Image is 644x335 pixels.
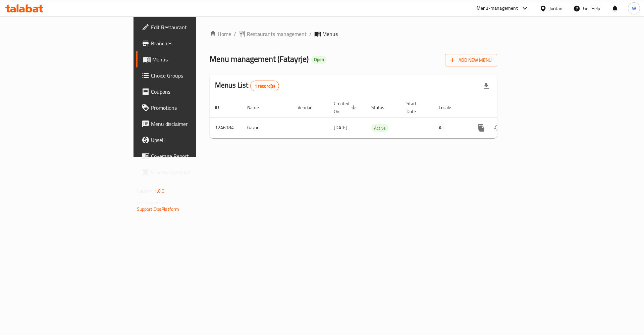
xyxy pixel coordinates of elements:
[311,57,327,62] span: Open
[210,51,309,66] span: Menu management ( Fatayrje )
[489,120,505,136] button: Change Status
[401,117,433,138] td: -
[136,84,241,100] a: Coupons
[250,81,279,91] div: Total records count
[371,103,393,111] span: Status
[154,187,165,195] span: 1.0.0
[151,120,236,128] span: Menu disclaimer
[239,30,307,38] a: Restaurants management
[450,56,492,64] span: Add New Menu
[152,55,236,63] span: Menus
[136,116,241,132] a: Menu disclaimer
[334,123,347,132] span: [DATE]
[136,35,241,51] a: Branches
[322,30,338,38] span: Menus
[334,99,358,115] span: Created On
[242,117,292,138] td: Gazar
[309,30,312,38] li: /
[137,198,168,207] span: Get support on:
[136,132,241,148] a: Upsell
[151,39,236,47] span: Branches
[247,103,268,111] span: Name
[151,23,236,31] span: Edit Restaurant
[439,103,460,111] span: Locale
[477,4,518,12] div: Menu-management
[136,51,241,67] a: Menus
[137,205,179,213] a: Support.OpsPlatform
[478,78,494,94] div: Export file
[371,124,388,132] span: Active
[445,54,497,66] button: Add New Menu
[136,19,241,35] a: Edit Restaurant
[210,97,543,138] table: enhanced table
[137,187,153,195] span: Version:
[549,5,562,12] div: Jordan
[151,152,236,160] span: Coverage Report
[151,136,236,144] span: Upsell
[136,67,241,84] a: Choice Groups
[298,103,320,111] span: Vendor
[468,97,543,118] th: Actions
[136,164,241,180] a: Grocery Checklist
[407,99,425,115] span: Start Date
[473,120,489,136] button: more
[210,30,497,38] nav: breadcrumb
[251,83,279,89] span: 1 record(s)
[215,80,279,91] h2: Menus List
[311,56,327,64] div: Open
[151,88,236,96] span: Coupons
[136,148,241,164] a: Coverage Report
[151,104,236,112] span: Promotions
[433,117,468,138] td: All
[136,100,241,116] a: Promotions
[215,103,228,111] span: ID
[247,30,307,38] span: Restaurants management
[151,168,236,176] span: Grocery Checklist
[151,71,236,80] span: Choice Groups
[632,5,636,12] span: W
